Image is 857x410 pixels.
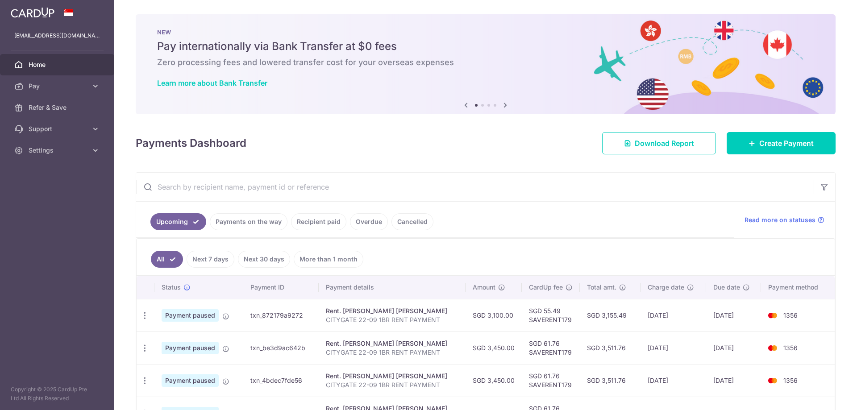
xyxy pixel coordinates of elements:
[706,331,761,364] td: [DATE]
[759,138,814,149] span: Create Payment
[319,276,466,299] th: Payment details
[764,343,782,353] img: Bank Card
[466,364,522,397] td: SGD 3,450.00
[580,364,640,397] td: SGD 3,511.76
[14,31,100,40] p: [EMAIL_ADDRESS][DOMAIN_NAME]
[136,173,814,201] input: Search by recipient name, payment id or reference
[162,283,181,292] span: Status
[151,251,183,268] a: All
[326,306,458,315] div: Rent. [PERSON_NAME] [PERSON_NAME]
[150,213,206,230] a: Upcoming
[157,39,814,54] h5: Pay internationally via Bank Transfer at $0 fees
[136,14,836,114] img: Bank transfer banner
[745,215,815,224] span: Read more on statuses
[783,377,798,384] span: 1356
[29,146,87,155] span: Settings
[641,364,706,397] td: [DATE]
[466,299,522,331] td: SGD 3,100.00
[326,315,458,324] p: CITYGATE 22-09 1BR RENT PAYMENT
[326,372,458,381] div: Rent. [PERSON_NAME] [PERSON_NAME]
[745,215,824,224] a: Read more on statuses
[783,344,798,352] span: 1356
[727,132,836,154] a: Create Payment
[157,57,814,68] h6: Zero processing fees and lowered transfer cost for your overseas expenses
[29,103,87,112] span: Refer & Save
[11,7,54,18] img: CardUp
[648,283,684,292] span: Charge date
[522,364,580,397] td: SGD 61.76 SAVERENT179
[706,299,761,331] td: [DATE]
[326,381,458,389] p: CITYGATE 22-09 1BR RENT PAYMENT
[473,283,495,292] span: Amount
[326,348,458,357] p: CITYGATE 22-09 1BR RENT PAYMENT
[326,339,458,348] div: Rent. [PERSON_NAME] [PERSON_NAME]
[466,331,522,364] td: SGD 3,450.00
[294,251,363,268] a: More than 1 month
[350,213,388,230] a: Overdue
[157,79,267,87] a: Learn more about Bank Transfer
[522,299,580,331] td: SGD 55.49 SAVERENT179
[29,124,87,133] span: Support
[641,331,706,364] td: [DATE]
[522,331,580,364] td: SGD 61.76 SAVERENT179
[529,283,563,292] span: CardUp fee
[243,299,319,331] td: txn_872179a9272
[580,299,640,331] td: SGD 3,155.49
[243,364,319,397] td: txn_4bdec7fde56
[761,276,835,299] th: Payment method
[162,374,219,387] span: Payment paused
[136,135,246,151] h4: Payments Dashboard
[157,29,814,36] p: NEW
[391,213,433,230] a: Cancelled
[162,342,219,354] span: Payment paused
[243,276,319,299] th: Payment ID
[291,213,346,230] a: Recipient paid
[783,311,798,319] span: 1356
[800,383,848,406] iframe: Opens a widget where you can find more information
[238,251,290,268] a: Next 30 days
[713,283,740,292] span: Due date
[641,299,706,331] td: [DATE]
[243,331,319,364] td: txn_be3d9ac642b
[29,82,87,91] span: Pay
[764,310,782,321] img: Bank Card
[187,251,234,268] a: Next 7 days
[29,60,87,69] span: Home
[602,132,716,154] a: Download Report
[587,283,616,292] span: Total amt.
[162,309,219,322] span: Payment paused
[706,364,761,397] td: [DATE]
[764,375,782,386] img: Bank Card
[210,213,287,230] a: Payments on the way
[635,138,694,149] span: Download Report
[580,331,640,364] td: SGD 3,511.76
